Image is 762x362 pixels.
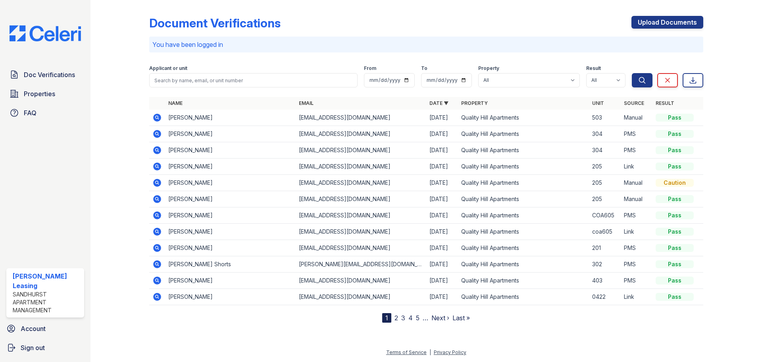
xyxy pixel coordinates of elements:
td: [EMAIL_ADDRESS][DOMAIN_NAME] [296,224,426,240]
td: PMS [621,240,652,256]
td: Link [621,224,652,240]
span: Properties [24,89,55,99]
a: Properties [6,86,84,102]
a: 2 [394,314,398,322]
td: Link [621,289,652,305]
label: Result [586,65,601,72]
td: [EMAIL_ADDRESS][DOMAIN_NAME] [296,273,426,289]
td: [PERSON_NAME] [165,159,296,175]
td: [EMAIL_ADDRESS][DOMAIN_NAME] [296,289,426,305]
td: 403 [589,273,621,289]
div: Document Verifications [149,16,281,30]
td: coa605 [589,224,621,240]
a: Unit [592,100,604,106]
td: [PERSON_NAME] [165,273,296,289]
a: Next › [431,314,449,322]
a: Date ▼ [429,100,448,106]
td: [PERSON_NAME] Shorts [165,256,296,273]
td: [PERSON_NAME] [165,126,296,142]
td: [DATE] [426,191,458,207]
td: Quality Hill Apartments [458,175,589,191]
div: Pass [656,146,694,154]
td: [DATE] [426,126,458,142]
a: Source [624,100,644,106]
td: [EMAIL_ADDRESS][DOMAIN_NAME] [296,207,426,224]
td: Quality Hill Apartments [458,191,589,207]
td: 304 [589,126,621,142]
span: Sign out [21,343,45,352]
td: [PERSON_NAME] [165,175,296,191]
a: Name [168,100,183,106]
div: Pass [656,293,694,301]
td: [EMAIL_ADDRESS][DOMAIN_NAME] [296,240,426,256]
td: [PERSON_NAME] [165,142,296,159]
div: Pass [656,114,694,122]
a: Account [3,321,87,337]
a: Email [299,100,314,106]
td: Quality Hill Apartments [458,273,589,289]
a: Doc Verifications [6,67,84,83]
a: Privacy Policy [434,349,466,355]
td: [DATE] [426,159,458,175]
td: [DATE] [426,273,458,289]
div: Pass [656,277,694,285]
td: [EMAIL_ADDRESS][DOMAIN_NAME] [296,175,426,191]
td: PMS [621,273,652,289]
td: 302 [589,256,621,273]
td: [EMAIL_ADDRESS][DOMAIN_NAME] [296,110,426,126]
td: [DATE] [426,110,458,126]
td: Manual [621,110,652,126]
td: [PERSON_NAME] [165,110,296,126]
td: Quality Hill Apartments [458,224,589,240]
a: Result [656,100,674,106]
td: [PERSON_NAME][EMAIL_ADDRESS][DOMAIN_NAME] [296,256,426,273]
td: PMS [621,207,652,224]
td: [DATE] [426,256,458,273]
div: Pass [656,163,694,170]
td: Quality Hill Apartments [458,159,589,175]
td: Manual [621,175,652,191]
td: [DATE] [426,142,458,159]
a: Upload Documents [631,16,703,29]
td: [DATE] [426,224,458,240]
div: Pass [656,260,694,268]
td: Quality Hill Apartments [458,207,589,224]
a: FAQ [6,105,84,121]
td: Quality Hill Apartments [458,256,589,273]
td: [PERSON_NAME] [165,289,296,305]
label: To [421,65,427,72]
label: Applicant or unit [149,65,187,72]
div: [PERSON_NAME] Leasing [13,271,81,290]
a: Property [461,100,488,106]
td: 304 [589,142,621,159]
td: Quality Hill Apartments [458,110,589,126]
div: Pass [656,244,694,252]
a: Sign out [3,340,87,356]
div: | [429,349,431,355]
p: You have been logged in [152,40,700,49]
div: Pass [656,195,694,203]
a: Terms of Service [386,349,427,355]
div: Pass [656,130,694,138]
td: Quality Hill Apartments [458,142,589,159]
img: CE_Logo_Blue-a8612792a0a2168367f1c8372b55b34899dd931a85d93a1a3d3e32e68fde9ad4.png [3,25,87,41]
td: [DATE] [426,207,458,224]
td: [EMAIL_ADDRESS][DOMAIN_NAME] [296,142,426,159]
a: Last » [452,314,470,322]
div: Caution [656,179,694,187]
td: COA605 [589,207,621,224]
td: 205 [589,159,621,175]
a: 4 [408,314,413,322]
div: Pass [656,228,694,236]
td: 201 [589,240,621,256]
a: 3 [401,314,405,322]
td: PMS [621,142,652,159]
td: 205 [589,191,621,207]
td: Quality Hill Apartments [458,289,589,305]
td: PMS [621,256,652,273]
input: Search by name, email, or unit number [149,73,358,87]
span: Doc Verifications [24,70,75,79]
td: 0422 [589,289,621,305]
div: Sandhurst Apartment Management [13,290,81,314]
